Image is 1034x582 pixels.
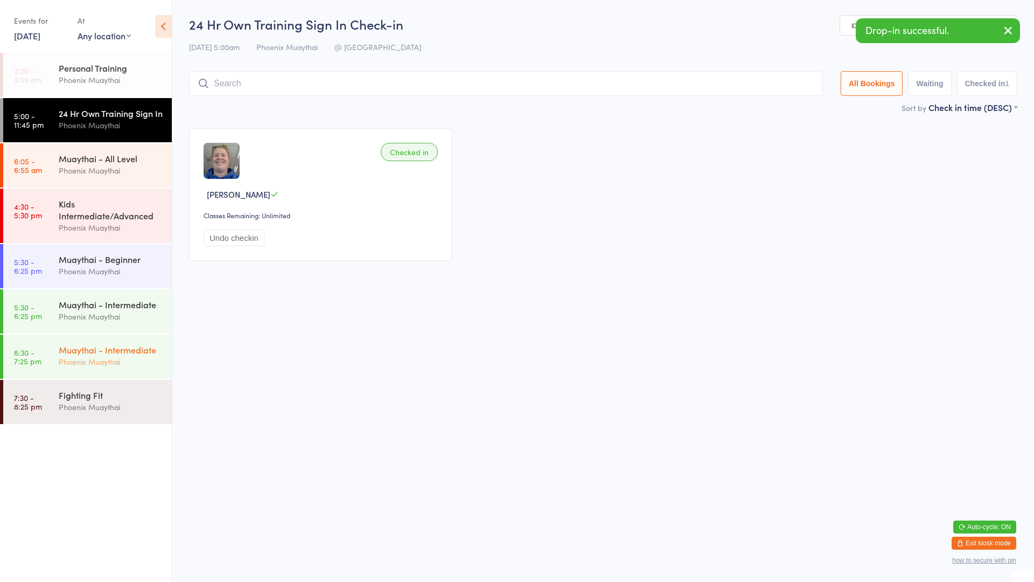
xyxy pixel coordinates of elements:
[902,102,926,113] label: Sort by
[381,143,438,161] div: Checked in
[59,221,163,234] div: Phoenix Muaythai
[3,380,172,424] a: 7:30 -8:25 pmFighting FitPhoenix Muaythai
[59,344,163,356] div: Muaythai - Intermediate
[59,310,163,323] div: Phoenix Muaythai
[928,101,1017,113] div: Check in time (DESC)
[14,66,41,84] time: 2:00 - 3:00 am
[908,71,951,96] button: Waiting
[3,335,172,379] a: 6:30 -7:25 pmMuaythai - IntermediatePhoenix Muaythai
[957,71,1018,96] button: Checked in1
[3,53,172,97] a: 2:00 -3:00 amPersonal TrainingPhoenix Muaythai
[78,12,131,30] div: At
[59,401,163,413] div: Phoenix Muaythai
[59,119,163,131] div: Phoenix Muaythai
[334,41,421,52] span: @ [GEOGRAPHIC_DATA]
[189,41,240,52] span: [DATE] 5:00am
[189,15,1017,33] h2: 24 Hr Own Training Sign In Check-in
[256,41,318,52] span: Phoenix Muaythai
[3,244,172,288] a: 5:30 -6:25 pmMuaythai - BeginnerPhoenix Muaythai
[856,18,1020,43] div: Drop-in successful.
[59,356,163,368] div: Phoenix Muaythai
[14,348,41,365] time: 6:30 - 7:25 pm
[59,153,163,164] div: Muaythai - All Level
[14,157,42,174] time: 6:05 - 6:55 am
[59,107,163,119] div: 24 Hr Own Training Sign In
[841,71,903,96] button: All Bookings
[207,189,270,200] span: [PERSON_NAME]
[59,164,163,177] div: Phoenix Muaythai
[14,12,67,30] div: Events for
[3,98,172,142] a: 5:00 -11:45 pm24 Hr Own Training Sign InPhoenix Muaythai
[3,289,172,334] a: 5:30 -6:25 pmMuaythai - IntermediatePhoenix Muaythai
[204,211,441,220] div: Classes Remaining: Unlimited
[953,521,1016,533] button: Auto-cycle: ON
[3,189,172,243] a: 4:30 -5:30 pmKids Intermediate/AdvancedPhoenix Muaythai
[14,30,40,41] a: [DATE]
[14,258,42,275] time: 5:30 - 6:25 pm
[189,71,823,96] input: Search
[78,30,131,41] div: Any location
[14,393,42,411] time: 7:30 - 8:25 pm
[952,537,1016,550] button: Exit kiosk mode
[59,389,163,401] div: Fighting Fit
[59,253,163,265] div: Muaythai - Beginner
[952,557,1016,564] button: how to secure with pin
[204,230,264,246] button: Undo checkin
[59,299,163,310] div: Muaythai - Intermediate
[59,62,163,74] div: Personal Training
[14,112,44,129] time: 5:00 - 11:45 pm
[1005,79,1009,88] div: 1
[59,265,163,278] div: Phoenix Muaythai
[204,143,240,179] img: image1722655395.png
[59,198,163,221] div: Kids Intermediate/Advanced
[14,303,42,320] time: 5:30 - 6:25 pm
[14,202,42,219] time: 4:30 - 5:30 pm
[3,143,172,188] a: 6:05 -6:55 amMuaythai - All LevelPhoenix Muaythai
[59,74,163,86] div: Phoenix Muaythai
